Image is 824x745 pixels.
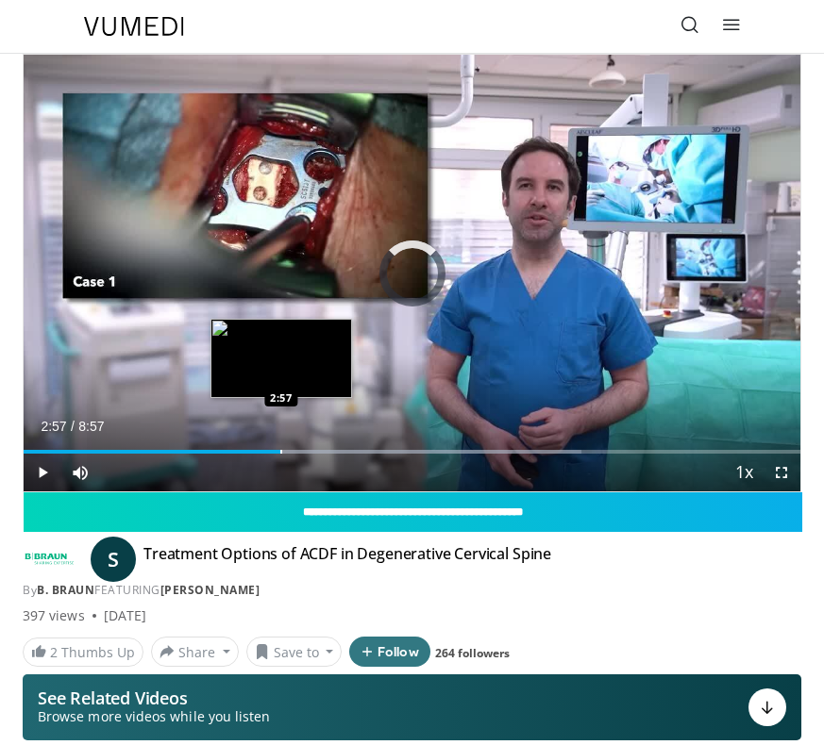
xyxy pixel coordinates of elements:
[61,454,99,491] button: Mute
[23,674,801,740] button: See Related Videos Browse more videos while you listen
[78,419,104,434] span: 8:57
[23,637,143,667] a: 2 Thumbs Up
[38,688,270,707] p: See Related Videos
[24,450,800,454] div: Progress Bar
[246,637,343,667] button: Save to
[50,643,58,661] span: 2
[435,645,510,661] a: 264 followers
[23,544,76,574] img: B. Braun
[151,637,239,667] button: Share
[763,454,800,491] button: Fullscreen
[160,582,261,598] a: [PERSON_NAME]
[84,17,184,36] img: VuMedi Logo
[104,606,146,625] div: [DATE]
[210,319,352,398] img: image.jpeg
[349,637,430,667] button: Follow
[24,454,61,491] button: Play
[725,454,763,491] button: Playback Rate
[24,55,800,491] video-js: Video Player
[91,537,136,582] a: S
[38,707,270,726] span: Browse more videos while you listen
[23,606,85,625] span: 397 views
[37,582,94,598] a: B. Braun
[71,419,75,434] span: /
[41,419,66,434] span: 2:57
[23,582,801,599] div: By FEATURING
[143,544,551,574] h4: Treatment Options of ACDF in Degenerative Cervical Spine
